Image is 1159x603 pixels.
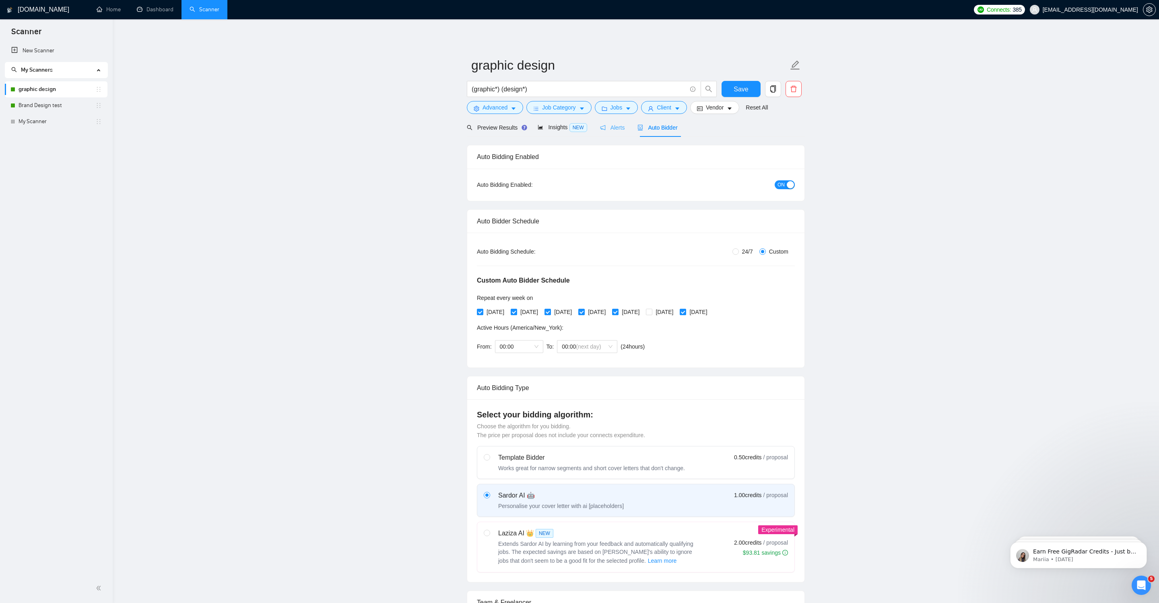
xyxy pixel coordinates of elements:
[477,210,795,233] div: Auto Bidder Schedule
[477,343,492,350] span: From:
[600,125,606,130] span: notification
[19,81,95,97] a: graphic design
[5,26,48,43] span: Scanner
[95,102,102,109] span: holder
[498,502,624,510] div: Personalise your cover letter with ai [placeholders]
[11,67,17,72] span: search
[477,180,583,189] div: Auto Bidding Enabled:
[1013,5,1021,14] span: 385
[472,84,687,94] input: Search Freelance Jobs...
[11,43,101,59] a: New Scanner
[498,541,693,564] span: Extends Sardor AI by learning from your feedback and automatically qualifying jobs. The expected ...
[95,86,102,93] span: holder
[467,125,472,130] span: search
[600,124,625,131] span: Alerts
[727,105,732,112] span: caret-down
[786,85,801,93] span: delete
[498,491,624,500] div: Sardor AI 🤖
[674,105,680,112] span: caret-down
[602,105,607,112] span: folder
[637,124,677,131] span: Auto Bidder
[477,324,563,331] span: Active Hours ( America/New_York ):
[517,308,541,316] span: [DATE]
[619,308,643,316] span: [DATE]
[7,4,12,17] img: logo
[5,97,107,114] li: Brand Design test
[498,529,699,538] div: Laziza AI
[763,539,788,547] span: / proposal
[21,66,53,73] span: My Scanners
[576,343,601,350] span: (next day)
[498,453,685,463] div: Template Bidder
[1132,576,1151,595] iframe: Intercom live chat
[1032,7,1037,12] span: user
[477,295,533,301] span: Repeat every week on
[526,101,591,114] button: barsJob Categorycaret-down
[777,180,785,189] span: ON
[585,308,609,316] span: [DATE]
[746,103,768,112] a: Reset All
[477,376,795,399] div: Auto Bidding Type
[648,556,677,566] button: Laziza AI NEWExtends Sardor AI by learning from your feedback and automatically qualifying jobs. ...
[1143,3,1156,16] button: setting
[467,124,525,131] span: Preview Results
[722,81,761,97] button: Save
[761,527,794,533] span: Experimental
[998,525,1159,581] iframe: Intercom notifications message
[569,123,587,132] span: NEW
[547,343,554,350] span: To:
[739,247,756,256] span: 24/7
[734,453,761,462] span: 0.50 credits
[477,276,570,285] h5: Custom Auto Bidder Schedule
[190,6,219,13] a: searchScanner
[551,308,575,316] span: [DATE]
[690,101,739,114] button: idcardVendorcaret-down
[690,87,695,92] span: info-circle
[595,101,638,114] button: folderJobscaret-down
[579,105,585,112] span: caret-down
[657,103,671,112] span: Client
[477,423,645,438] span: Choose the algorithm for you bidding. The price per proposal does not include your connects expen...
[978,6,984,13] img: upwork-logo.png
[610,103,623,112] span: Jobs
[648,556,677,565] span: Learn more
[763,453,788,461] span: / proposal
[786,81,802,97] button: delete
[96,584,104,592] span: double-left
[483,308,507,316] span: [DATE]
[19,114,95,130] a: My Scanner
[477,247,583,256] div: Auto Bidding Schedule:
[521,124,528,131] div: Tooltip anchor
[526,529,534,538] span: 👑
[5,43,107,59] li: New Scanner
[765,85,781,93] span: copy
[701,81,717,97] button: search
[637,125,643,130] span: robot
[1148,576,1155,582] span: 5
[701,85,716,93] span: search
[5,114,107,130] li: My Scanner
[987,5,1011,14] span: Connects:
[734,538,761,547] span: 2.00 credits
[697,105,703,112] span: idcard
[538,124,587,130] span: Insights
[652,308,676,316] span: [DATE]
[765,81,781,97] button: copy
[538,124,543,130] span: area-chart
[1143,6,1155,13] span: setting
[734,84,748,94] span: Save
[19,97,95,114] a: Brand Design test
[766,247,792,256] span: Custom
[477,409,795,420] h4: Select your bidding algorithm:
[533,105,539,112] span: bars
[474,105,479,112] span: setting
[641,101,687,114] button: userClientcaret-down
[483,103,507,112] span: Advanced
[11,66,53,73] span: My Scanners
[97,6,121,13] a: homeHome
[648,105,654,112] span: user
[498,464,685,472] div: Works great for narrow segments and short cover letters that don't change.
[790,60,800,70] span: edit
